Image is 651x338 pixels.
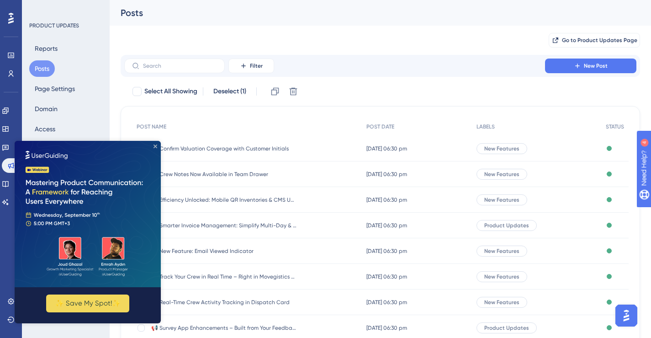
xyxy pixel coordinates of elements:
[151,171,297,178] span: 📝 Crew Notes Now Available in Team Drawer
[139,4,143,7] div: Close Preview
[476,123,495,130] span: LABELS
[151,324,297,332] span: 📢 Survey App Enhancements – Built from Your Feedback!
[228,59,274,73] button: Filter
[484,171,519,178] span: New Features
[366,273,407,280] span: [DATE] 06:30 pm
[213,86,246,97] span: Deselect (1)
[484,145,519,152] span: New Features
[366,196,407,204] span: [DATE] 06:30 pm
[151,196,297,204] span: ✨ Efficiency Unlocked: Mobile QR Inventories & CMS Update
[29,22,79,29] div: PRODUCT UPDATES
[484,196,519,204] span: New Features
[484,273,519,280] span: New Features
[366,123,394,130] span: POST DATE
[484,222,529,229] span: Product Updates
[484,299,519,306] span: New Features
[366,299,407,306] span: [DATE] 06:30 pm
[137,123,166,130] span: POST NAME
[584,62,608,70] span: New Post
[29,101,63,117] button: Domain
[250,62,263,70] span: Filter
[549,33,640,48] button: Go to Product Updates Page
[151,299,297,306] span: 🚨 Real-Time Crew Activity Tracking in Dispatch Card
[29,121,61,137] button: Access
[121,6,617,19] div: Posts
[366,247,407,255] span: [DATE] 06:30 pm
[366,145,407,152] span: [DATE] 06:30 pm
[144,86,197,97] span: Select All Showing
[29,40,63,57] button: Reports
[29,80,80,97] button: Page Settings
[151,273,297,280] span: 🚨 Track Your Crew in Real Time – Right in Movegistics 5.0! 🚚💨
[562,37,637,44] span: Go to Product Updates Page
[545,59,636,73] button: New Post
[151,145,297,152] span: 📝 Confirm Valuation Coverage with Customer Initials
[484,247,519,255] span: New Features
[151,222,297,229] span: 🚀 Smarter Invoice Management: Simplify Multi-Day & Multi-Phase Billing
[606,123,624,130] span: STATUS
[32,154,115,172] button: ✨ Save My Spot!✨
[613,302,640,329] iframe: UserGuiding AI Assistant Launcher
[484,324,529,332] span: Product Updates
[366,171,407,178] span: [DATE] 06:30 pm
[366,222,407,229] span: [DATE] 06:30 pm
[64,5,66,12] div: 4
[143,63,217,69] input: Search
[151,247,297,255] span: 📩 New Feature: Email Viewed Indicator
[29,60,55,77] button: Posts
[366,324,407,332] span: [DATE] 06:30 pm
[209,83,251,100] button: Deselect (1)
[21,2,57,13] span: Need Help?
